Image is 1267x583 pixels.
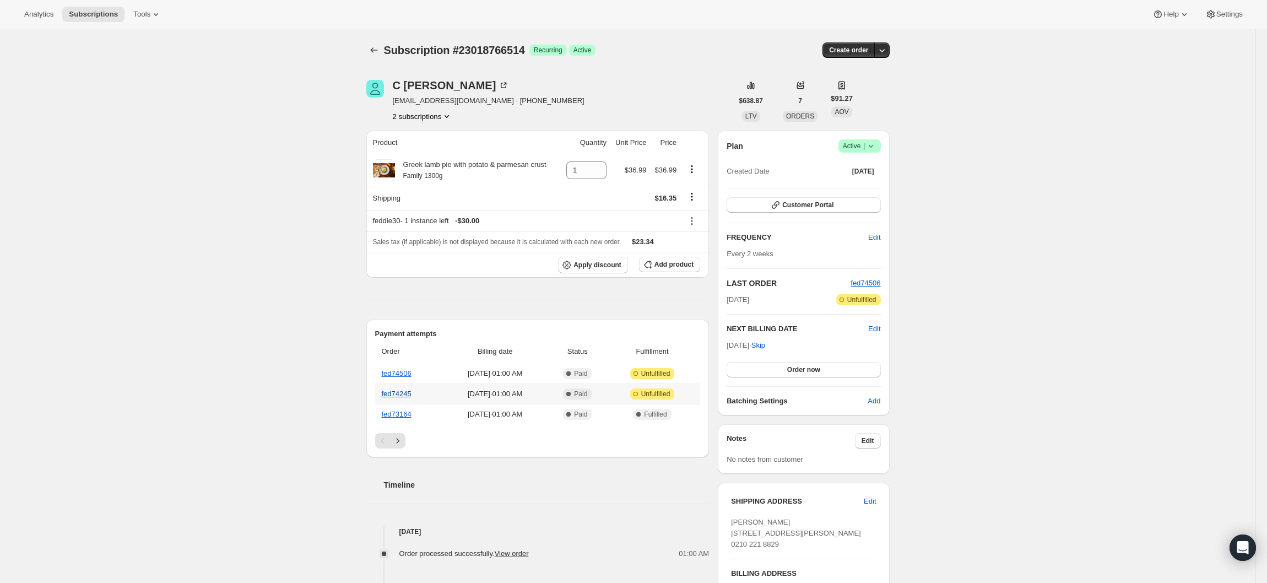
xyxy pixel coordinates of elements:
[868,232,880,243] span: Edit
[831,93,853,104] span: $91.27
[574,390,587,398] span: Paid
[641,369,670,378] span: Unfulfilled
[560,131,610,155] th: Quantity
[851,279,880,287] a: fed74506
[727,341,765,349] span: [DATE] ·
[733,93,770,109] button: $638.87
[855,433,881,449] button: Edit
[366,42,382,58] button: Subscriptions
[727,141,743,152] h2: Plan
[727,323,868,334] h2: NEXT BILLING DATE
[446,409,544,420] span: [DATE] · 01:00 AM
[727,278,851,289] h2: LAST ORDER
[127,7,168,22] button: Tools
[727,250,773,258] span: Every 2 weeks
[829,46,868,55] span: Create order
[382,390,411,398] a: fed74245
[393,80,510,91] div: C [PERSON_NAME]
[62,7,124,22] button: Subscriptions
[862,229,887,246] button: Edit
[786,112,814,120] span: ORDERS
[782,201,833,209] span: Customer Portal
[375,339,443,364] th: Order
[1163,10,1178,19] span: Help
[446,368,544,379] span: [DATE] · 01:00 AM
[375,328,701,339] h2: Payment attempts
[727,197,880,213] button: Customer Portal
[1230,535,1256,561] div: Open Intercom Messenger
[455,215,479,226] span: - $30.00
[649,131,680,155] th: Price
[384,479,710,490] h2: Timeline
[574,410,587,419] span: Paid
[534,46,562,55] span: Recurring
[399,549,529,558] span: Order processed successfully.
[366,186,561,210] th: Shipping
[446,388,544,400] span: [DATE] · 01:00 AM
[727,294,749,305] span: [DATE]
[366,131,561,155] th: Product
[731,518,861,548] span: [PERSON_NAME] [STREET_ADDRESS][PERSON_NAME] 0210 221 8829
[644,410,667,419] span: Fulfilled
[787,365,820,374] span: Order now
[446,346,544,357] span: Billing date
[731,568,876,579] h3: BILLING ADDRESS
[822,42,875,58] button: Create order
[133,10,150,19] span: Tools
[573,261,621,269] span: Apply discount
[679,548,709,559] span: 01:00 AM
[375,433,701,449] nav: Pagination
[1216,10,1243,19] span: Settings
[390,433,405,449] button: Next
[727,396,868,407] h6: Batching Settings
[852,167,874,176] span: [DATE]
[384,44,525,56] span: Subscription #23018766514
[654,166,676,174] span: $36.99
[847,295,876,304] span: Unfulfilled
[683,191,701,203] button: Shipping actions
[366,526,710,537] h4: [DATE]
[558,257,628,273] button: Apply discount
[727,433,855,449] h3: Notes
[654,260,694,269] span: Add product
[573,46,592,55] span: Active
[846,164,881,179] button: [DATE]
[868,396,880,407] span: Add
[868,323,880,334] button: Edit
[843,141,876,152] span: Active
[745,112,757,120] span: LTV
[495,549,529,558] a: View order
[69,10,118,19] span: Subscriptions
[683,163,701,175] button: Product actions
[393,95,584,106] span: [EMAIL_ADDRESS][DOMAIN_NAME] · [PHONE_NUMBER]
[18,7,60,22] button: Analytics
[373,215,677,226] div: feddie30 - 1 instance left
[382,410,411,418] a: fed73164
[863,142,865,150] span: |
[739,96,763,105] span: $638.87
[1146,7,1196,22] button: Help
[373,238,621,246] span: Sales tax (if applicable) is not displayed because it is calculated with each new order.
[857,493,882,510] button: Edit
[654,194,676,202] span: $16.35
[727,166,769,177] span: Created Date
[861,392,887,410] button: Add
[611,346,694,357] span: Fulfillment
[551,346,604,357] span: Status
[393,111,453,122] button: Product actions
[403,172,443,180] small: Family 1300g
[751,340,765,351] span: Skip
[382,369,411,377] a: fed74506
[395,159,546,181] div: Greek lamb pie with potato & parmesan crust
[835,108,848,116] span: AOV
[24,10,53,19] span: Analytics
[745,337,772,354] button: Skip
[610,131,649,155] th: Unit Price
[862,436,874,445] span: Edit
[639,257,700,272] button: Add product
[731,496,864,507] h3: SHIPPING ADDRESS
[727,362,880,377] button: Order now
[366,80,384,98] span: C Campbell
